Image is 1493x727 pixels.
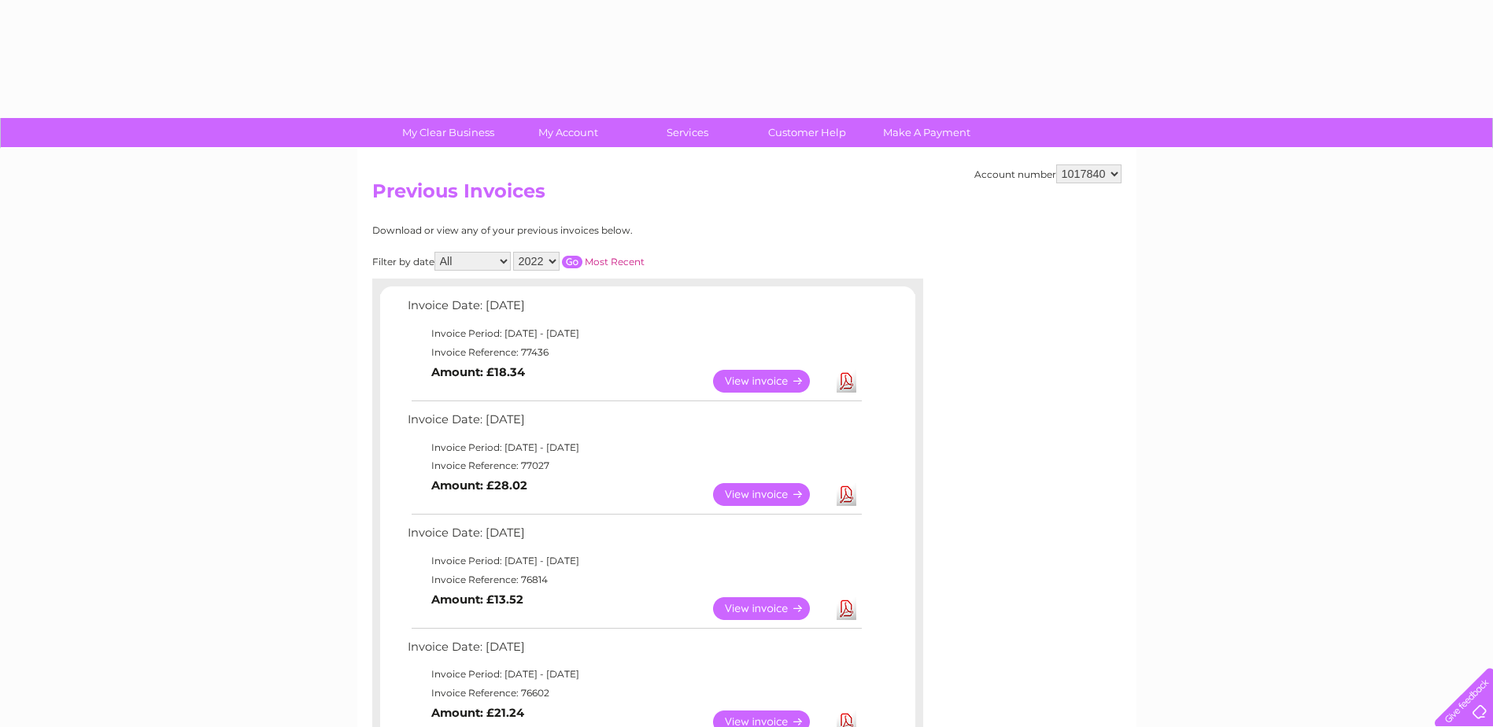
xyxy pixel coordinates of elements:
[431,478,527,493] b: Amount: £28.02
[404,522,864,552] td: Invoice Date: [DATE]
[837,370,856,393] a: Download
[404,570,864,589] td: Invoice Reference: 76814
[742,118,872,147] a: Customer Help
[431,592,523,607] b: Amount: £13.52
[862,118,992,147] a: Make A Payment
[837,483,856,506] a: Download
[404,637,864,666] td: Invoice Date: [DATE]
[404,409,864,438] td: Invoice Date: [DATE]
[404,665,864,684] td: Invoice Period: [DATE] - [DATE]
[404,438,864,457] td: Invoice Period: [DATE] - [DATE]
[431,365,525,379] b: Amount: £18.34
[404,684,864,703] td: Invoice Reference: 76602
[713,597,829,620] a: View
[974,164,1122,183] div: Account number
[585,256,645,268] a: Most Recent
[431,706,524,720] b: Amount: £21.24
[372,180,1122,210] h2: Previous Invoices
[503,118,633,147] a: My Account
[404,324,864,343] td: Invoice Period: [DATE] - [DATE]
[372,252,785,271] div: Filter by date
[383,118,513,147] a: My Clear Business
[404,552,864,570] td: Invoice Period: [DATE] - [DATE]
[623,118,752,147] a: Services
[404,295,864,324] td: Invoice Date: [DATE]
[372,225,785,236] div: Download or view any of your previous invoices below.
[837,597,856,620] a: Download
[713,483,829,506] a: View
[404,343,864,362] td: Invoice Reference: 77436
[713,370,829,393] a: View
[404,456,864,475] td: Invoice Reference: 77027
